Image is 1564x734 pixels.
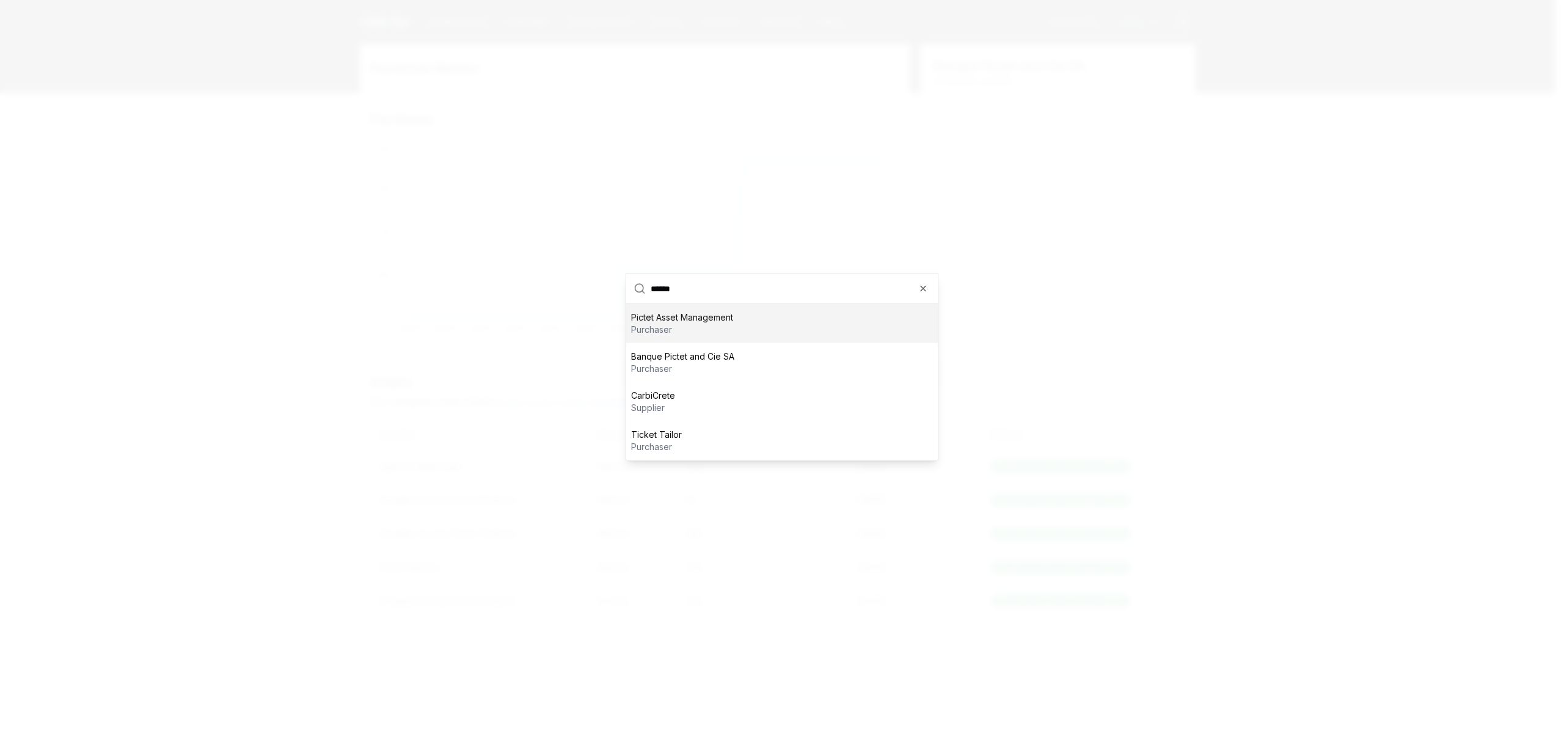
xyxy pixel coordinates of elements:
p: Pictet Asset Management [631,311,733,324]
p: purchaser [631,363,734,375]
p: purchaser [631,324,733,336]
p: Banque Pictet and Cie SA [631,351,734,363]
p: purchaser [631,441,682,453]
p: CarbiCrete [631,390,675,402]
p: Ticket Tailor [631,429,682,441]
p: supplier [631,402,675,414]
